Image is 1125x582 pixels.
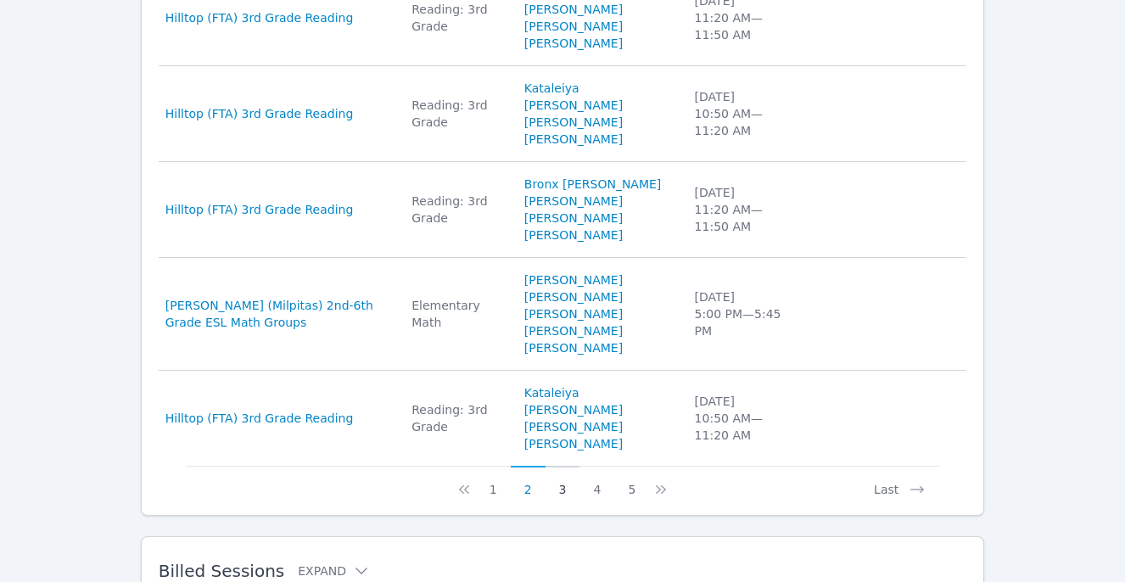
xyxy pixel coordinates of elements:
a: [PERSON_NAME] [524,193,623,210]
div: [DATE] 10:50 AM — 11:20 AM [695,393,792,444]
a: Kataleiya [PERSON_NAME] [524,80,674,114]
a: Kataleiya [PERSON_NAME] [524,384,674,418]
button: Last [860,466,939,498]
button: 5 [614,466,649,498]
a: [PERSON_NAME] [PERSON_NAME] [524,322,674,356]
a: [PERSON_NAME] [524,305,623,322]
span: Billed Sessions [159,561,284,581]
a: Hilltop (FTA) 3rd Grade Reading [165,9,354,26]
div: [DATE] 5:00 PM — 5:45 PM [695,288,792,339]
div: Reading: 3rd Grade [411,401,504,435]
a: [PERSON_NAME] [524,114,623,131]
a: [PERSON_NAME] [524,1,623,18]
button: 3 [546,466,580,498]
a: [PERSON_NAME] [524,271,623,288]
tr: [PERSON_NAME] (Milpitas) 2nd-6th Grade ESL Math GroupsElementary Math[PERSON_NAME][PERSON_NAME][P... [159,258,967,371]
div: Reading: 3rd Grade [411,193,504,227]
button: 2 [511,466,546,498]
a: [PERSON_NAME] [524,435,623,452]
a: [PERSON_NAME] [524,418,623,435]
button: 1 [476,466,511,498]
tr: Hilltop (FTA) 3rd Grade ReadingReading: 3rd GradeKataleiya [PERSON_NAME][PERSON_NAME][PERSON_NAME... [159,66,967,162]
div: Reading: 3rd Grade [411,97,504,131]
a: Hilltop (FTA) 3rd Grade Reading [165,201,354,218]
div: [DATE] 10:50 AM — 11:20 AM [695,88,792,139]
a: [PERSON_NAME] [524,288,623,305]
a: [PERSON_NAME] [524,131,623,148]
a: [PERSON_NAME] [PERSON_NAME] [524,18,674,52]
tr: Hilltop (FTA) 3rd Grade ReadingReading: 3rd GradeKataleiya [PERSON_NAME][PERSON_NAME][PERSON_NAME... [159,371,967,466]
div: [DATE] 11:20 AM — 11:50 AM [695,184,792,235]
a: Hilltop (FTA) 3rd Grade Reading [165,410,354,427]
div: Elementary Math [411,297,504,331]
tr: Hilltop (FTA) 3rd Grade ReadingReading: 3rd GradeBronx [PERSON_NAME][PERSON_NAME][PERSON_NAME] [P... [159,162,967,258]
div: Reading: 3rd Grade [411,1,504,35]
button: Expand [298,562,370,579]
a: [PERSON_NAME] (Milpitas) 2nd-6th Grade ESL Math Groups [165,297,392,331]
button: 4 [579,466,614,498]
a: [PERSON_NAME] [PERSON_NAME] [524,210,674,243]
a: Hilltop (FTA) 3rd Grade Reading [165,105,354,122]
a: Bronx [PERSON_NAME] [524,176,662,193]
